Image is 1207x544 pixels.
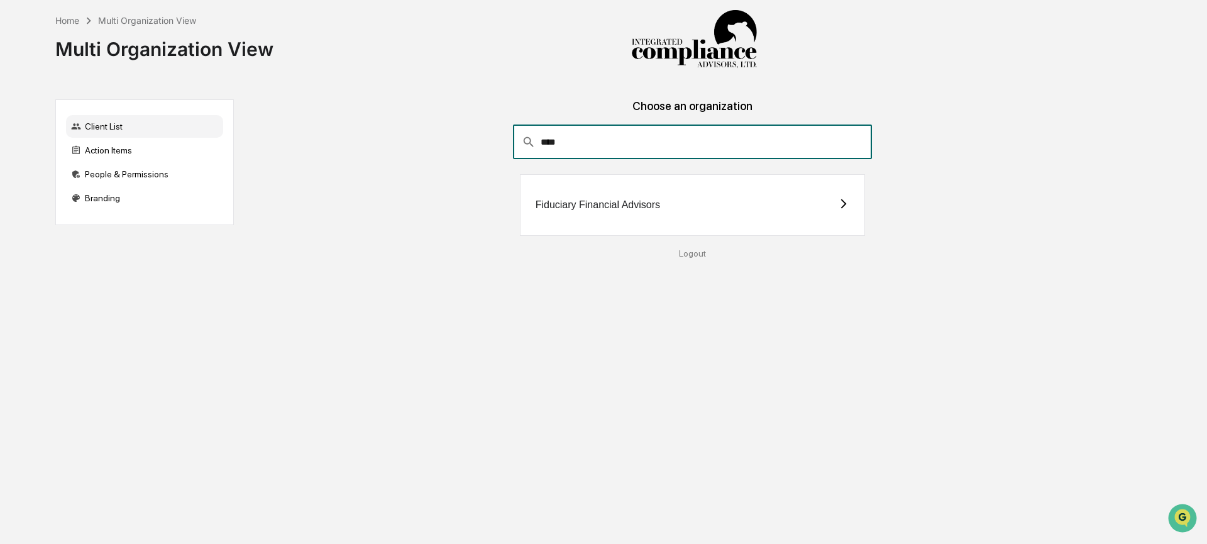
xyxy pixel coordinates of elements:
div: Action Items [66,139,223,162]
div: We're available if you need us! [43,109,159,119]
span: Preclearance [25,158,81,171]
div: Multi Organization View [98,15,196,26]
a: 🗄️Attestations [86,153,161,176]
div: consultant-dashboard__filter-organizations-search-bar [513,125,872,159]
a: Powered byPylon [89,213,152,223]
div: 🖐️ [13,160,23,170]
a: 🔎Data Lookup [8,177,84,200]
button: Start new chat [214,100,229,115]
div: Start new chat [43,96,206,109]
span: Pylon [125,213,152,223]
span: Attestations [104,158,156,171]
a: 🖐️Preclearance [8,153,86,176]
div: Home [55,15,79,26]
iframe: Open customer support [1167,502,1201,536]
div: Choose an organization [244,99,1142,125]
div: Fiduciary Financial Advisors [536,199,660,211]
img: 1746055101610-c473b297-6a78-478c-a979-82029cc54cd1 [13,96,35,119]
div: Logout [244,248,1142,258]
img: Integrated Compliance Advisors [631,10,757,69]
span: Data Lookup [25,182,79,195]
div: Multi Organization View [55,28,273,60]
div: Client List [66,115,223,138]
div: 🔎 [13,184,23,194]
div: 🗄️ [91,160,101,170]
p: How can we help? [13,26,229,47]
div: People & Permissions [66,163,223,186]
div: Branding [66,187,223,209]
